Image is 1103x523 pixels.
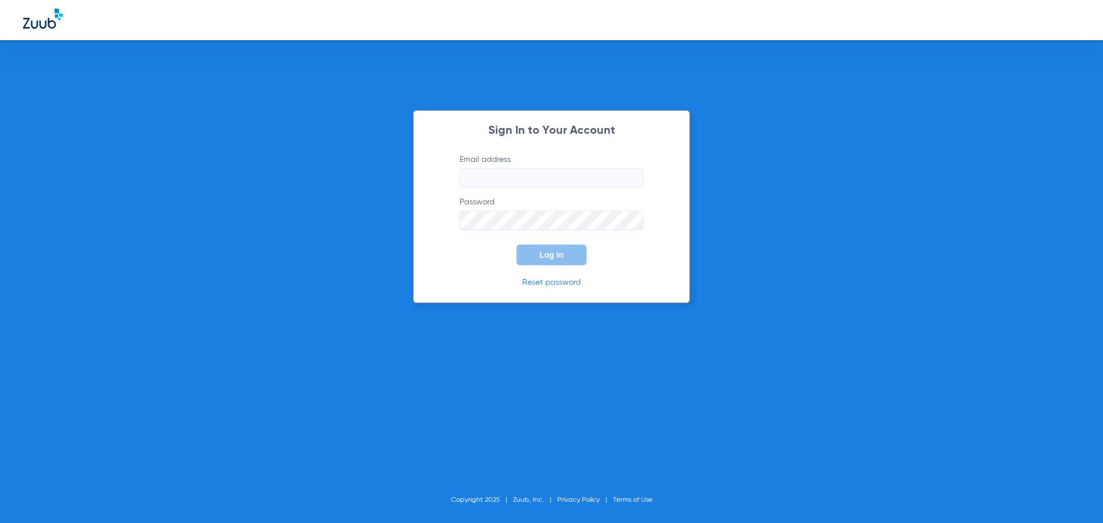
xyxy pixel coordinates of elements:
button: Log In [516,245,587,265]
li: Zuub, Inc. [513,494,557,506]
h2: Sign In to Your Account [442,125,661,137]
a: Privacy Policy [557,497,600,503]
label: Email address [460,154,643,188]
a: Terms of Use [613,497,653,503]
img: Zuub Logo [23,9,63,29]
a: Reset password [522,278,581,286]
input: Password [460,211,643,230]
label: Password [460,196,643,230]
span: Log In [539,250,564,259]
input: Email address [460,168,643,188]
li: Copyright 2025 [451,494,513,506]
